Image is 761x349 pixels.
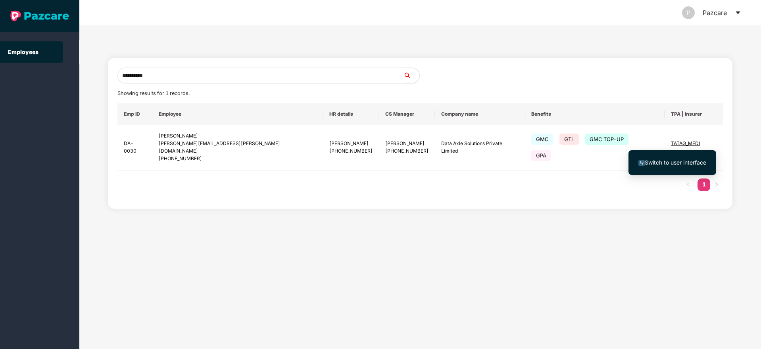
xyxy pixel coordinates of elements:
span: right [714,182,719,187]
div: [PERSON_NAME] [329,140,373,147]
a: 1 [698,178,710,190]
th: Employee [152,103,323,125]
th: HR details [323,103,379,125]
td: DA-0030 [117,125,152,171]
div: [PHONE_NUMBER] [329,147,373,155]
span: GPA [531,150,551,161]
th: Benefits [525,103,665,125]
div: [PERSON_NAME][EMAIL_ADDRESS][PERSON_NAME][DOMAIN_NAME] [159,140,317,155]
li: Previous Page [682,178,694,191]
th: TPA | Insurer [665,103,712,125]
span: TATAG_MEDI [671,140,700,146]
span: left [686,182,690,187]
button: right [710,178,723,191]
th: Company name [435,103,525,125]
span: GMC TOP-UP [585,134,628,145]
span: GMC [531,134,553,145]
div: [PHONE_NUMBER] [385,147,429,155]
div: [PERSON_NAME] [159,132,317,140]
span: caret-down [735,10,741,16]
th: Emp ID [117,103,152,125]
div: [PHONE_NUMBER] [159,155,317,163]
a: Employees [8,48,38,55]
button: search [403,68,420,83]
button: left [682,178,694,191]
th: CS Manager [379,103,435,125]
span: Switch to user interface [645,159,706,166]
span: search [403,72,419,79]
img: svg+xml;base64,PHN2ZyB4bWxucz0iaHR0cDovL3d3dy53My5vcmcvMjAwMC9zdmciIHdpZHRoPSIxNiIgaGVpZ2h0PSIxNi... [638,160,645,166]
li: 1 [698,178,710,191]
span: GTL [559,134,579,145]
li: Next Page [710,178,723,191]
th: More [712,103,744,125]
span: P [687,6,690,19]
span: Showing results for 1 records. [117,90,190,96]
div: [PERSON_NAME] [385,140,429,147]
td: Data Axle Solutions Private Limited [435,125,525,171]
